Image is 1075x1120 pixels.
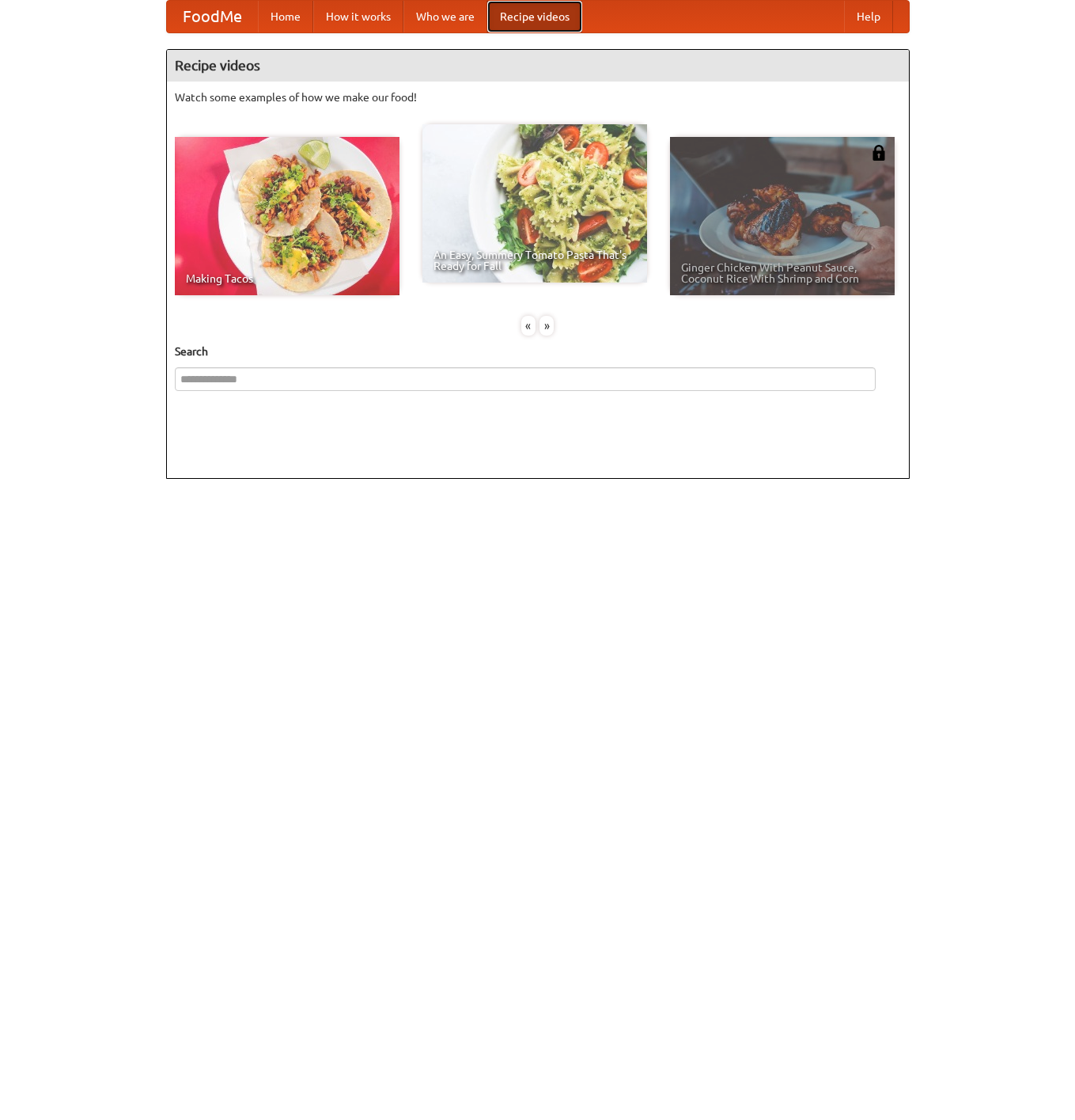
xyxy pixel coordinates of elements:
span: An Easy, Summery Tomato Pasta That's Ready for Fall [433,249,636,271]
a: Who we are [403,1,487,32]
h4: Recipe videos [167,50,909,82]
a: Recipe videos [487,1,582,32]
a: How it works [313,1,403,32]
a: Making Tacos [175,137,399,295]
div: « [521,316,536,336]
a: FoodMe [167,1,258,32]
div: » [539,316,554,336]
a: An Easy, Summery Tomato Pasta That's Ready for Fall [422,124,647,283]
a: Home [258,1,313,32]
p: Watch some examples of how we make our food! [175,89,901,105]
img: 483408.png [871,145,887,161]
a: Help [844,1,893,32]
h5: Search [175,344,901,359]
span: Making Tacos [186,273,388,284]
